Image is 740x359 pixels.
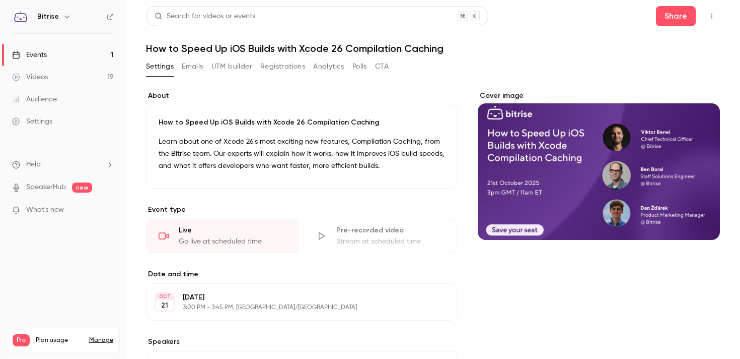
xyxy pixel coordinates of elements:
div: OCT [156,293,174,300]
div: Audience [12,94,57,104]
div: Videos [12,72,48,82]
a: Manage [89,336,113,344]
span: What's new [26,205,64,215]
label: Cover image [478,91,720,101]
li: help-dropdown-opener [12,159,114,170]
label: Date and time [146,269,458,279]
span: Help [26,159,41,170]
p: Learn about one of Xcode 26’s most exciting new features, Compilation Caching, from the Bitrise t... [159,136,445,172]
button: Share [656,6,696,26]
button: UTM builder [211,58,252,75]
section: Cover image [478,91,720,240]
a: SpeakerHub [26,182,66,193]
h6: Bitrise [37,12,59,22]
p: [DATE] [183,292,404,303]
div: Pre-recorded videoStream at scheduled time [304,219,457,253]
p: 3:00 PM - 3:45 PM, [GEOGRAPHIC_DATA]/[GEOGRAPHIC_DATA] [183,304,404,312]
button: CTA [375,58,389,75]
span: new [72,183,92,193]
p: Event type [146,205,458,215]
iframe: Noticeable Trigger [102,206,114,215]
button: Settings [146,58,174,75]
div: Go live at scheduled time [179,236,287,247]
button: Polls [352,58,367,75]
div: LiveGo live at scheduled time [146,219,300,253]
div: Events [12,50,47,60]
div: Pre-recorded video [336,225,445,235]
button: Registrations [260,58,305,75]
h1: How to Speed Up iOS Builds with Xcode 26 Compilation Caching [146,42,720,54]
button: Analytics [313,58,344,75]
div: Settings [12,116,52,127]
div: Live [179,225,287,235]
span: Plan usage [36,336,83,344]
span: Pro [13,334,30,346]
label: Speakers [146,337,458,347]
p: 21 [161,301,168,311]
div: Stream at scheduled time [336,236,445,247]
label: About [146,91,458,101]
div: Search for videos or events [155,11,255,22]
img: Bitrise [13,9,29,25]
button: Emails [182,58,203,75]
p: How to Speed Up iOS Builds with Xcode 26 Compilation Caching [159,117,445,128]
